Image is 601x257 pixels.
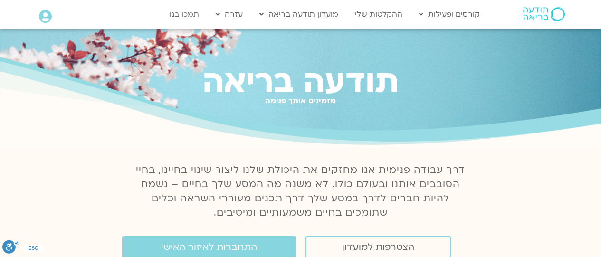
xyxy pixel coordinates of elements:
[161,242,257,252] span: התחברות לאיזור האישי
[211,5,248,23] a: עזרה
[255,5,343,23] a: מועדון תודעה בריאה
[414,5,485,23] a: קורסים ופעילות
[350,5,407,23] a: ההקלטות שלי
[342,242,414,252] span: הצטרפות למועדון
[523,7,565,21] img: תודעה בריאה
[131,163,471,220] p: דרך עבודה פנימית אנו מחזקים את היכולת שלנו ליצור שינוי בחיינו, בחיי הסובבים אותנו ובעולם כולו. לא...
[165,5,204,23] a: תמכו בנו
